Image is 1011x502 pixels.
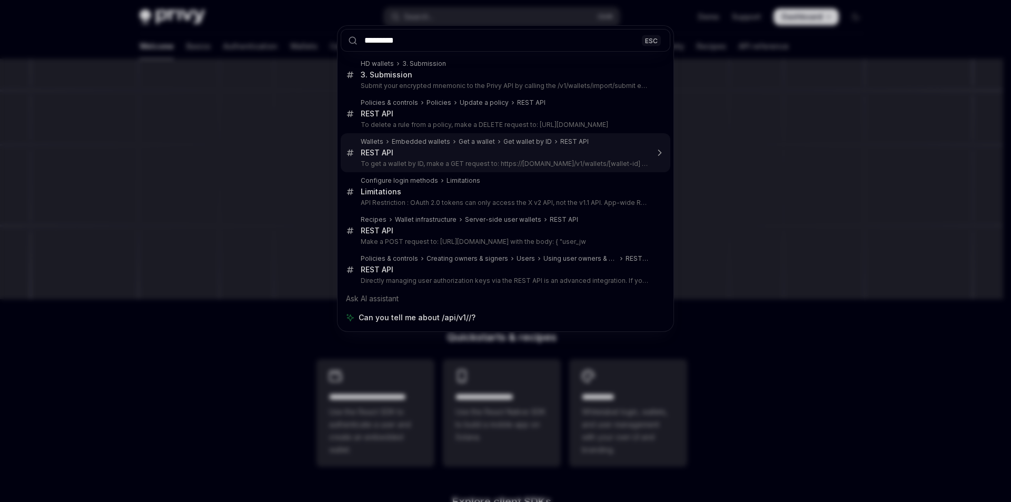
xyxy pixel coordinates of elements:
div: REST API [361,226,393,235]
p: API Restriction : OAuth 2.0 tokens can only access the X v2 API, not the v1.1 API. App-wide Rate Lim [361,199,648,207]
div: Get wallet by ID [503,137,552,146]
div: REST API [626,254,648,263]
div: Policies & controls [361,254,418,263]
div: Update a policy [460,99,509,107]
div: Creating owners & signers [427,254,508,263]
div: 3. Submission [402,60,446,68]
div: REST API [517,99,546,107]
div: HD wallets [361,60,394,68]
div: Using user owners & signers [543,254,617,263]
div: Limitations [361,187,401,196]
div: Policies & controls [361,99,418,107]
p: Submit your encrypted mnemonic to the Privy API by calling the /v1/wallets/import/submit endpoint wi [361,82,648,90]
div: REST API [361,265,393,274]
span: Can you tell me about /api/v1//? [359,312,475,323]
p: Directly managing user authorization keys via the REST API is an advanced integration. If you are us [361,277,648,285]
div: 3. Submission [361,70,412,80]
p: To get a wallet by ID, make a GET request to: https://[DOMAIN_NAME]/v1/wallets/[wallet-id] Response [361,160,648,168]
div: REST API [361,109,393,119]
div: Get a wallet [459,137,495,146]
div: Server-side user wallets [465,215,541,224]
p: To delete a rule from a policy, make a DELETE request to: [URL][DOMAIN_NAME] [361,121,648,129]
p: Make a POST request to: [URL][DOMAIN_NAME] with the body: { "user_jw [361,238,648,246]
div: Wallets [361,137,383,146]
div: REST API [361,148,393,158]
div: ESC [642,35,661,46]
div: Configure login methods [361,176,438,185]
div: Users [517,254,535,263]
div: Recipes [361,215,386,224]
div: REST API [560,137,589,146]
div: Policies [427,99,451,107]
div: Embedded wallets [392,137,450,146]
div: REST API [550,215,578,224]
div: Ask AI assistant [341,289,670,308]
div: Limitations [447,176,480,185]
div: Wallet infrastructure [395,215,457,224]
